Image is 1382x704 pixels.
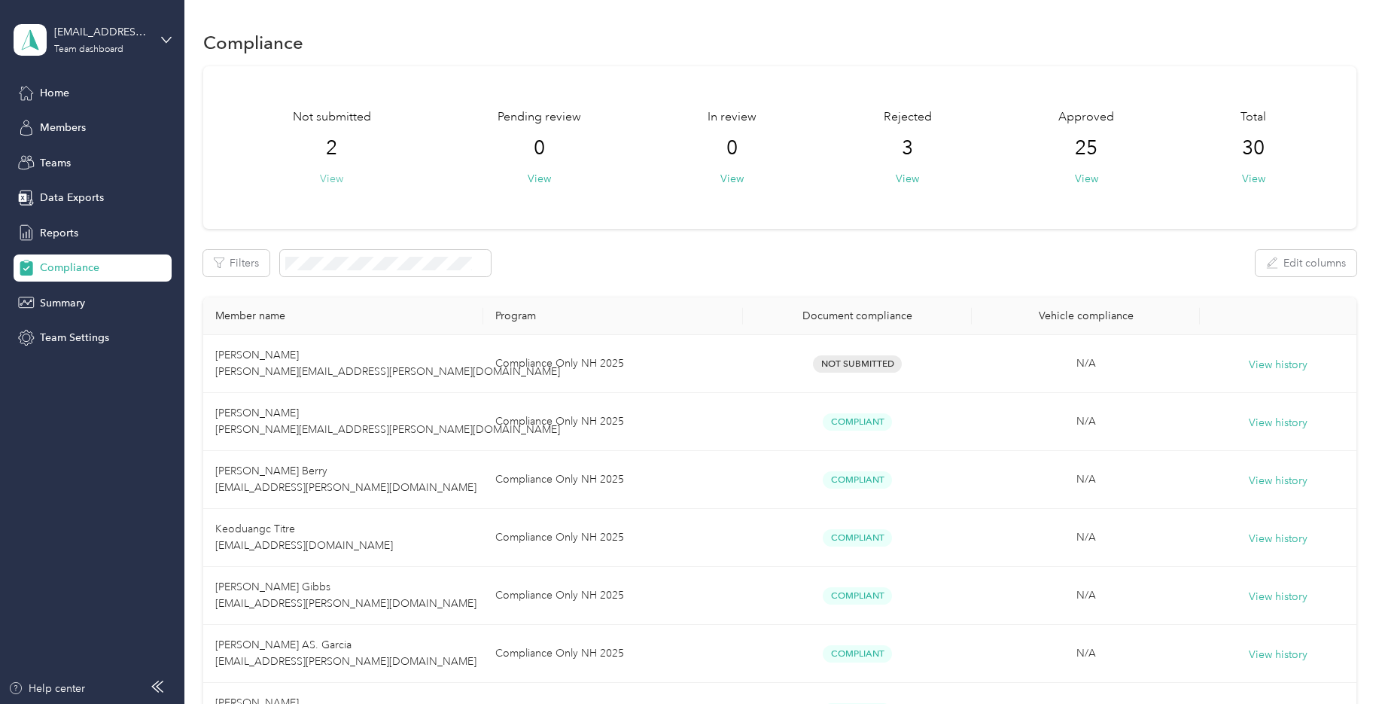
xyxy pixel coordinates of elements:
th: Program [483,297,743,335]
span: Total [1240,108,1266,126]
span: Compliant [823,471,892,489]
span: Teams [40,155,71,171]
button: View history [1249,415,1307,431]
td: Compliance Only NH 2025 [483,335,743,393]
span: N/A [1076,531,1096,544]
span: 30 [1242,136,1265,160]
span: Compliant [823,413,892,431]
button: View history [1249,357,1307,373]
button: View [1242,171,1265,187]
span: [PERSON_NAME] Berry [EMAIL_ADDRESS][PERSON_NAME][DOMAIN_NAME] [215,465,476,494]
span: N/A [1076,357,1096,370]
button: View [528,171,551,187]
span: Team Settings [40,330,109,346]
button: View history [1249,647,1307,663]
span: Rejected [884,108,932,126]
button: Filters [203,250,269,276]
span: N/A [1076,589,1096,602]
iframe: Everlance-gr Chat Button Frame [1298,620,1382,704]
span: N/A [1076,473,1096,486]
span: Summary [40,295,85,311]
td: Compliance Only NH 2025 [483,567,743,625]
button: View [720,171,744,187]
td: Compliance Only NH 2025 [483,393,743,451]
span: Not submitted [293,108,371,126]
div: Vehicle compliance [984,309,1189,322]
span: 25 [1075,136,1097,160]
span: Compliance [40,260,99,276]
span: [PERSON_NAME] [PERSON_NAME][EMAIL_ADDRESS][PERSON_NAME][DOMAIN_NAME] [215,349,560,378]
span: In review [708,108,756,126]
span: Not Submitted [813,355,902,373]
span: [PERSON_NAME] [PERSON_NAME][EMAIL_ADDRESS][PERSON_NAME][DOMAIN_NAME] [215,407,560,436]
span: Compliant [823,645,892,663]
button: View history [1249,531,1307,547]
span: Home [40,85,69,101]
td: Compliance Only NH 2025 [483,509,743,567]
span: N/A [1076,647,1096,660]
span: Keoduangc Titre [EMAIL_ADDRESS][DOMAIN_NAME] [215,523,393,552]
div: Team dashboard [54,45,123,54]
span: Compliant [823,529,892,547]
span: 2 [326,136,337,160]
button: View history [1249,473,1307,489]
span: 0 [534,136,545,160]
span: Pending review [498,108,581,126]
button: View history [1249,589,1307,605]
td: Compliance Only NH 2025 [483,625,743,683]
span: N/A [1076,415,1096,428]
button: Edit columns [1256,250,1356,276]
span: Reports [40,225,78,241]
th: Member name [203,297,484,335]
div: Document compliance [755,309,960,322]
span: 3 [902,136,913,160]
td: Compliance Only NH 2025 [483,451,743,509]
span: 0 [726,136,738,160]
button: View [320,171,343,187]
span: [PERSON_NAME] AS. Garcia [EMAIL_ADDRESS][PERSON_NAME][DOMAIN_NAME] [215,638,476,668]
span: Approved [1058,108,1114,126]
div: [EMAIL_ADDRESS][DOMAIN_NAME] [54,24,148,40]
span: Compliant [823,587,892,605]
span: Members [40,120,86,136]
h1: Compliance [203,35,303,50]
span: Data Exports [40,190,104,206]
span: [PERSON_NAME] Gibbs [EMAIL_ADDRESS][PERSON_NAME][DOMAIN_NAME] [215,581,476,610]
button: View [1075,171,1098,187]
button: Help center [8,681,85,696]
button: View [896,171,919,187]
